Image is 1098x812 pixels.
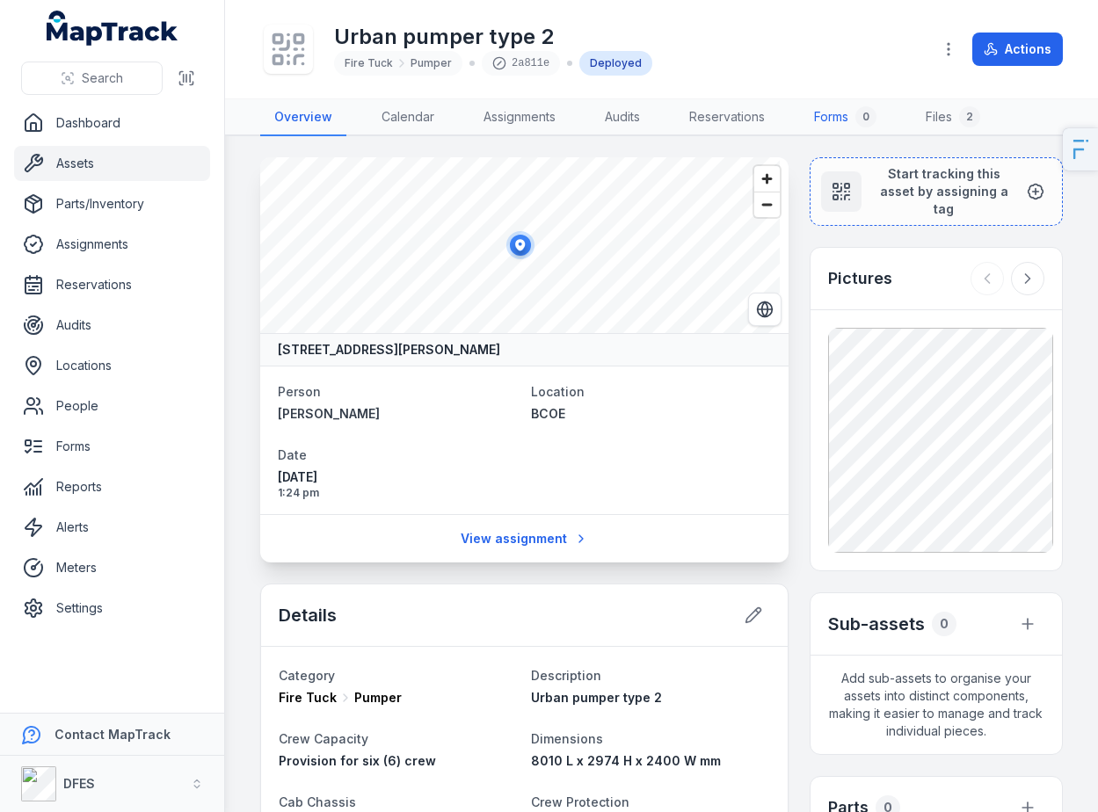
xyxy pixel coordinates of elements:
[279,753,436,768] span: Provision for six (6) crew
[260,157,780,333] canvas: Map
[811,656,1062,754] span: Add sub-assets to organise your assets into distinct components, making it easier to manage and t...
[279,689,337,707] span: Fire Tuck
[754,166,780,192] button: Zoom in
[14,388,210,424] a: People
[531,668,601,683] span: Description
[972,33,1063,66] button: Actions
[14,550,210,585] a: Meters
[260,99,346,136] a: Overview
[932,612,956,636] div: 0
[531,753,721,768] span: 8010 L x 2974 H x 2400 W mm
[21,62,163,95] button: Search
[278,384,321,399] span: Person
[14,105,210,141] a: Dashboard
[531,731,603,746] span: Dimensions
[810,157,1063,226] button: Start tracking this asset by assigning a tag
[469,99,570,136] a: Assignments
[531,794,629,809] span: Crew Protection
[55,727,171,742] strong: Contact MapTrack
[63,776,95,791] strong: DFES
[279,668,335,683] span: Category
[876,165,1013,218] span: Start tracking this asset by assigning a tag
[345,56,393,70] span: Fire Tuck
[828,612,925,636] h2: Sub-assets
[278,486,517,500] span: 1:24 pm
[14,146,210,181] a: Assets
[14,267,210,302] a: Reservations
[531,384,585,399] span: Location
[14,308,210,343] a: Audits
[47,11,178,46] a: MapTrack
[675,99,779,136] a: Reservations
[278,468,517,500] time: 14/10/2025, 1:24:54 pm
[591,99,654,136] a: Audits
[14,591,210,626] a: Settings
[279,794,356,809] span: Cab Chassis
[278,447,307,462] span: Date
[334,23,652,51] h1: Urban pumper type 2
[278,405,517,423] a: [PERSON_NAME]
[482,51,560,76] div: 2a811e
[354,689,402,707] span: Pumper
[367,99,448,136] a: Calendar
[411,56,452,70] span: Pumper
[279,603,337,627] h2: Details
[82,69,123,87] span: Search
[278,341,500,359] strong: [STREET_ADDRESS][PERSON_NAME]
[14,227,210,262] a: Assignments
[14,186,210,221] a: Parts/Inventory
[754,192,780,217] button: Zoom out
[748,293,782,326] button: Switch to Satellite View
[14,469,210,504] a: Reports
[531,405,770,423] a: BCOE
[14,510,210,545] a: Alerts
[579,51,652,76] div: Deployed
[449,522,600,555] a: View assignment
[959,106,980,127] div: 2
[279,731,368,746] span: Crew Capacity
[14,429,210,464] a: Forms
[912,99,994,136] a: Files2
[531,406,565,421] span: BCOE
[14,348,210,383] a: Locations
[800,99,891,136] a: Forms0
[828,266,892,291] h3: Pictures
[278,468,517,486] span: [DATE]
[531,690,662,705] span: Urban pumper type 2
[855,106,876,127] div: 0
